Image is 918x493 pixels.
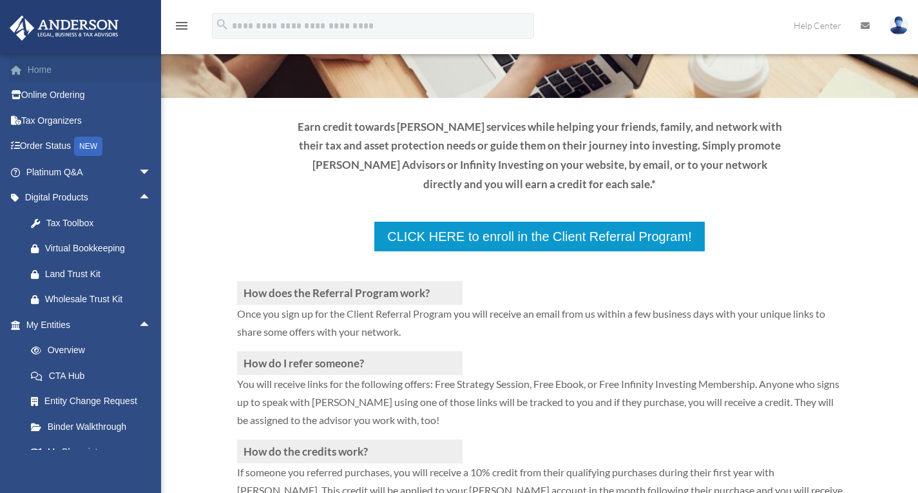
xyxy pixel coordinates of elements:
[18,261,171,287] a: Land Trust Kit
[18,363,171,389] a: CTA Hub
[74,137,102,156] div: NEW
[9,133,171,160] a: Order StatusNEW
[139,312,164,338] span: arrow_drop_up
[18,236,171,262] a: Virtual Bookkeeping
[18,440,171,465] a: My Blueprint
[45,291,155,307] div: Wholesale Trust Kit
[298,117,782,194] p: Earn credit towards [PERSON_NAME] services while helping your friends, family, and network with t...
[18,210,171,236] a: Tax Toolbox
[45,266,155,282] div: Land Trust Kit
[9,312,171,338] a: My Entitiesarrow_drop_up
[18,338,171,363] a: Overview
[9,82,171,108] a: Online Ordering
[18,414,171,440] a: Binder Walkthrough
[174,18,189,34] i: menu
[139,159,164,186] span: arrow_drop_down
[237,305,843,351] p: Once you sign up for the Client Referral Program you will receive an email from us within a few b...
[237,440,463,463] h3: How do the credits work?
[18,287,171,313] a: Wholesale Trust Kit
[237,351,463,375] h3: How do I refer someone?
[6,15,122,41] img: Anderson Advisors Platinum Portal
[9,57,171,82] a: Home
[373,220,705,253] a: CLICK HERE to enroll in the Client Referral Program!
[45,215,155,231] div: Tax Toolbox
[237,281,463,305] h3: How does the Referral Program work?
[215,17,229,32] i: search
[9,108,171,133] a: Tax Organizers
[9,159,171,185] a: Platinum Q&Aarrow_drop_down
[237,375,843,440] p: You will receive links for the following offers: Free Strategy Session, Free Ebook, or Free Infin...
[139,185,164,211] span: arrow_drop_up
[45,240,155,256] div: Virtual Bookkeeping
[18,389,171,414] a: Entity Change Request
[9,185,171,211] a: Digital Productsarrow_drop_up
[889,16,908,35] img: User Pic
[174,23,189,34] a: menu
